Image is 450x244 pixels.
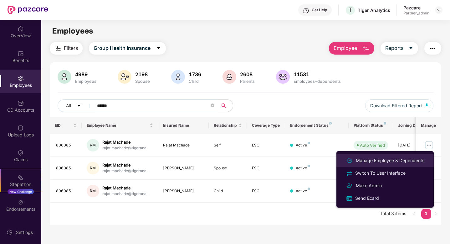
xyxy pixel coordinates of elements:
[421,209,431,218] a: 1
[66,102,71,109] span: All
[370,102,422,109] span: Download Filtered Report
[384,122,386,125] img: svg+xml;base64,PHN2ZyB4bWxucz0iaHR0cDovL3d3dy53My5vcmcvMjAwMC9zdmciIHdpZHRoPSI4IiBoZWlnaHQ9IjgiIH...
[393,117,431,134] th: Joining Date
[214,165,242,171] div: Spouse
[55,123,72,128] span: EID
[102,185,149,191] div: Rajat Machade
[329,42,374,55] button: Employee
[118,70,131,84] img: svg+xml;base64,PHN2ZyB4bWxucz0iaHR0cDovL3d3dy53My5vcmcvMjAwMC9zdmciIHhtbG5zOnhsaW5rPSJodHRwOi8vd3...
[211,103,214,109] span: close-circle
[292,71,342,77] div: 11531
[58,99,96,112] button: Allcaret-down
[134,71,151,77] div: 2198
[187,79,202,84] div: Child
[14,229,35,236] div: Settings
[163,188,204,194] div: [PERSON_NAME]
[412,212,416,215] span: left
[354,195,380,202] div: Send Ecard
[18,174,24,181] img: svg+xml;base64,PHN2ZyB4bWxucz0iaHR0cDovL3d3dy53My5vcmcvMjAwMC9zdmciIHdpZHRoPSIyMSIgaGVpZ2h0PSIyMC...
[409,209,419,219] button: left
[296,188,310,194] div: Active
[381,42,418,55] button: Reportscaret-down
[87,123,148,128] span: Employee Name
[89,42,166,55] button: Group Health Insurancecaret-down
[292,79,342,84] div: Employees+dependents
[158,117,209,134] th: Insured Name
[252,188,280,194] div: ESC
[247,117,285,134] th: Coverage Type
[421,209,431,219] li: 1
[222,70,236,84] img: svg+xml;base64,PHN2ZyB4bWxucz0iaHR0cDovL3d3dy53My5vcmcvMjAwMC9zdmciIHhtbG5zOnhsaW5rPSJodHRwOi8vd3...
[354,170,407,177] div: Switch To User Interface
[239,71,256,77] div: 2608
[408,45,413,51] span: caret-down
[18,150,24,156] img: svg+xml;base64,PHN2ZyBpZD0iQ2xhaW0iIHhtbG5zPSJodHRwOi8vd3d3LnczLm9yZy8yMDAwL3N2ZyIgd2lkdGg9IjIwIi...
[346,170,353,177] img: svg+xml;base64,PHN2ZyB4bWxucz0iaHR0cDovL3d3dy53My5vcmcvMjAwMC9zdmciIHdpZHRoPSIyNCIgaGVpZ2h0PSIyNC...
[312,8,327,13] div: Get Help
[239,79,256,84] div: Parents
[409,209,419,219] li: Previous Page
[424,140,434,150] img: manageButton
[380,209,406,219] li: Total 3 items
[346,195,353,202] img: svg+xml;base64,PHN2ZyB4bWxucz0iaHR0cDovL3d3dy53My5vcmcvMjAwMC9zdmciIHdpZHRoPSIxNiIgaGVpZ2h0PSIxNi...
[434,212,438,215] span: right
[102,191,149,197] div: rajat.machade@tigerana...
[187,71,202,77] div: 1736
[18,50,24,57] img: svg+xml;base64,PHN2ZyBpZD0iQmVuZWZpdHMiIHhtbG5zPSJodHRwOi8vd3d3LnczLm9yZy8yMDAwL3N2ZyIgd2lkdGg9Ij...
[7,229,13,236] img: svg+xml;base64,PHN2ZyBpZD0iU2V0dGluZy0yMHgyMCIgeG1sbnM9Imh0dHA6Ly93d3cudzMub3JnLzIwMDAvc3ZnIiB3aW...
[18,100,24,106] img: svg+xml;base64,PHN2ZyBpZD0iQ0RfQWNjb3VudHMiIGRhdGEtbmFtZT0iQ0QgQWNjb3VudHMiIHhtbG5zPSJodHRwOi8vd3...
[18,75,24,82] img: svg+xml;base64,PHN2ZyBpZD0iRW1wbG95ZWVzIiB4bWxucz0iaHR0cDovL3d3dy53My5vcmcvMjAwMC9zdmciIHdpZHRoPS...
[74,71,98,77] div: 4989
[252,165,280,171] div: ESC
[217,103,230,108] span: search
[385,44,403,52] span: Reports
[403,11,429,16] div: Partner_admin
[214,188,242,194] div: Child
[64,44,78,52] span: Filters
[290,123,344,128] div: Endorsement Status
[52,26,93,35] span: Employees
[56,165,77,171] div: 806085
[209,117,247,134] th: Relationship
[87,139,99,151] div: RM
[425,103,428,107] img: svg+xml;base64,PHN2ZyB4bWxucz0iaHR0cDovL3d3dy53My5vcmcvMjAwMC9zdmciIHhtbG5zOnhsaW5rPSJodHRwOi8vd3...
[276,70,290,84] img: svg+xml;base64,PHN2ZyB4bWxucz0iaHR0cDovL3d3dy53My5vcmcvMjAwMC9zdmciIHhtbG5zOnhsaW5rPSJodHRwOi8vd3...
[87,162,99,174] div: RM
[308,165,310,167] img: svg+xml;base64,PHN2ZyB4bWxucz0iaHR0cDovL3d3dy53My5vcmcvMjAwMC9zdmciIHdpZHRoPSI4IiBoZWlnaHQ9IjgiIH...
[8,189,34,194] div: New Challenge
[82,117,158,134] th: Employee Name
[329,122,332,125] img: svg+xml;base64,PHN2ZyB4bWxucz0iaHR0cDovL3d3dy53My5vcmcvMjAwMC9zdmciIHdpZHRoPSI4IiBoZWlnaHQ9IjgiIH...
[308,142,310,144] img: svg+xml;base64,PHN2ZyB4bWxucz0iaHR0cDovL3d3dy53My5vcmcvMjAwMC9zdmciIHdpZHRoPSI4IiBoZWlnaHQ9IjgiIH...
[348,6,352,14] span: T
[50,42,83,55] button: Filters
[171,70,185,84] img: svg+xml;base64,PHN2ZyB4bWxucz0iaHR0cDovL3d3dy53My5vcmcvMjAwMC9zdmciIHhtbG5zOnhsaW5rPSJodHRwOi8vd3...
[217,99,233,112] button: search
[102,162,149,168] div: Rajat Machade
[102,139,149,145] div: Rajat Machade
[156,45,161,51] span: caret-down
[18,26,24,32] img: svg+xml;base64,PHN2ZyBpZD0iSG9tZSIgeG1sbnM9Imh0dHA6Ly93d3cudzMub3JnLzIwMDAvc3ZnIiB3aWR0aD0iMjAiIG...
[56,142,77,148] div: 806085
[134,79,151,84] div: Spouse
[54,45,62,52] img: svg+xml;base64,PHN2ZyB4bWxucz0iaHR0cDovL3d3dy53My5vcmcvMjAwMC9zdmciIHdpZHRoPSIyNCIgaGVpZ2h0PSIyNC...
[431,209,441,219] li: Next Page
[358,7,390,13] div: Tiger Analytics
[436,8,441,13] img: svg+xml;base64,PHN2ZyBpZD0iRHJvcGRvd24tMzJ4MzIiIHhtbG5zPSJodHRwOi8vd3d3LnczLm9yZy8yMDAwL3N2ZyIgd2...
[431,209,441,219] button: right
[355,182,383,189] div: Make Admin
[56,188,77,194] div: 806085
[416,117,441,134] th: Manage
[74,79,98,84] div: Employees
[102,168,149,174] div: rajat.machade@tigerana...
[360,142,385,148] div: Auto Verified
[308,188,310,190] img: svg+xml;base64,PHN2ZyB4bWxucz0iaHR0cDovL3d3dy53My5vcmcvMjAwMC9zdmciIHdpZHRoPSI4IiBoZWlnaHQ9IjgiIH...
[296,142,310,148] div: Active
[87,185,99,197] div: RM
[354,123,388,128] div: Platform Status
[334,44,357,52] span: Employee
[50,117,82,134] th: EID
[211,103,214,107] span: close-circle
[403,5,429,11] div: Pazcare
[429,45,437,52] img: svg+xml;base64,PHN2ZyB4bWxucz0iaHR0cDovL3d3dy53My5vcmcvMjAwMC9zdmciIHdpZHRoPSIyNCIgaGVpZ2h0PSIyNC...
[214,142,242,148] div: Self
